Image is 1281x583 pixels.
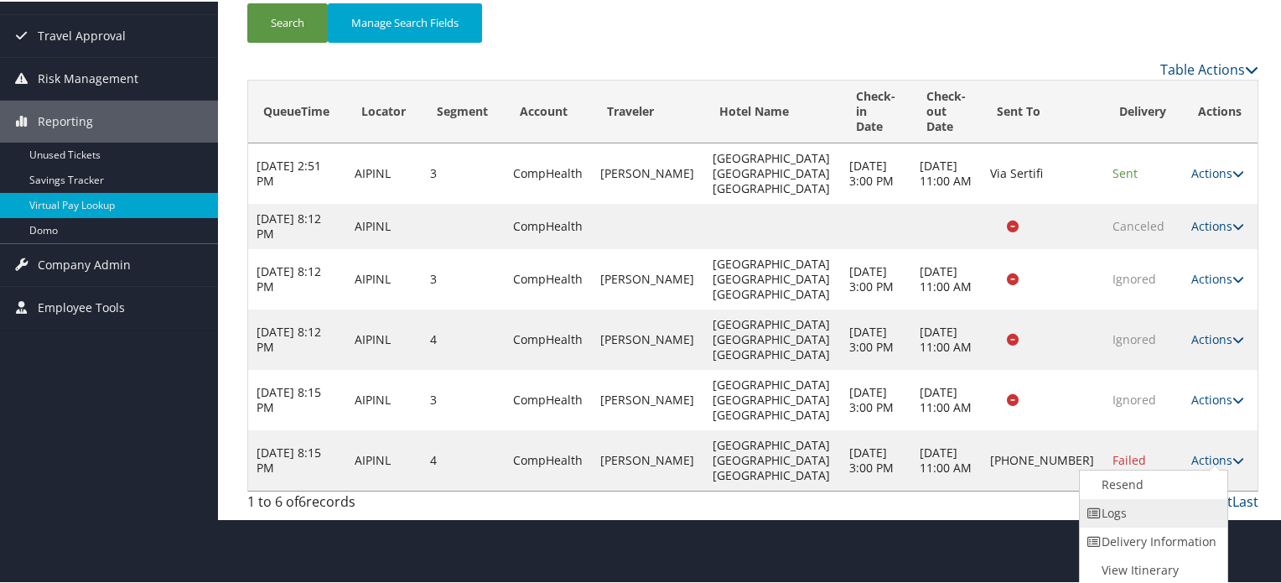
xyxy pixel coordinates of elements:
[1183,79,1258,142] th: Actions
[346,202,422,247] td: AIPINL
[982,79,1104,142] th: Sent To: activate to sort column ascending
[592,368,704,429] td: [PERSON_NAME]
[1160,59,1258,77] a: Table Actions
[704,247,840,308] td: [GEOGRAPHIC_DATA] [GEOGRAPHIC_DATA] [GEOGRAPHIC_DATA]
[248,142,346,202] td: [DATE] 2:51 PM
[1191,216,1244,232] a: Actions
[38,13,126,55] span: Travel Approval
[982,142,1104,202] td: Via Sertifi
[422,429,504,489] td: 4
[248,247,346,308] td: [DATE] 8:12 PM
[346,308,422,368] td: AIPINL
[505,202,593,247] td: CompHealth
[704,79,840,142] th: Hotel Name: activate to sort column ascending
[505,368,593,429] td: CompHealth
[704,429,840,489] td: [GEOGRAPHIC_DATA] [GEOGRAPHIC_DATA] [GEOGRAPHIC_DATA]
[911,79,982,142] th: Check-out Date: activate to sort column ascending
[38,56,138,98] span: Risk Management
[911,429,982,489] td: [DATE] 11:00 AM
[592,308,704,368] td: [PERSON_NAME]
[1232,491,1258,509] a: Last
[1191,164,1244,180] a: Actions
[1112,269,1156,285] span: Ignored
[247,490,481,518] div: 1 to 6 of records
[298,491,306,509] span: 6
[592,247,704,308] td: [PERSON_NAME]
[911,368,982,429] td: [DATE] 11:00 AM
[592,79,704,142] th: Traveler: activate to sort column ascending
[911,308,982,368] td: [DATE] 11:00 AM
[1112,450,1146,466] span: Failed
[248,429,346,489] td: [DATE] 8:15 PM
[1080,554,1223,583] a: View Itinerary
[248,202,346,247] td: [DATE] 8:12 PM
[592,429,704,489] td: [PERSON_NAME]
[982,429,1104,489] td: [PHONE_NUMBER]
[505,142,593,202] td: CompHealth
[841,79,911,142] th: Check-in Date: activate to sort column ascending
[1112,330,1156,346] span: Ignored
[1191,390,1244,406] a: Actions
[248,79,346,142] th: QueueTime: activate to sort column ascending
[38,242,131,284] span: Company Admin
[1112,216,1164,232] span: Canceled
[1112,164,1138,180] span: Sent
[841,142,911,202] td: [DATE] 3:00 PM
[328,2,482,41] button: Manage Search Fields
[1191,330,1244,346] a: Actions
[1104,79,1182,142] th: Delivery: activate to sort column ascending
[841,308,911,368] td: [DATE] 3:00 PM
[346,142,422,202] td: AIPINL
[505,429,593,489] td: CompHealth
[422,247,504,308] td: 3
[592,142,704,202] td: [PERSON_NAME]
[422,79,504,142] th: Segment: activate to sort column ascending
[911,247,982,308] td: [DATE] 11:00 AM
[704,308,840,368] td: [GEOGRAPHIC_DATA] [GEOGRAPHIC_DATA] [GEOGRAPHIC_DATA]
[422,368,504,429] td: 3
[422,142,504,202] td: 3
[346,368,422,429] td: AIPINL
[1112,390,1156,406] span: Ignored
[1080,497,1223,526] a: Logs
[841,368,911,429] td: [DATE] 3:00 PM
[704,142,840,202] td: [GEOGRAPHIC_DATA] [GEOGRAPHIC_DATA] [GEOGRAPHIC_DATA]
[841,247,911,308] td: [DATE] 3:00 PM
[346,429,422,489] td: AIPINL
[505,308,593,368] td: CompHealth
[911,142,982,202] td: [DATE] 11:00 AM
[1080,469,1223,497] a: Resend
[505,247,593,308] td: CompHealth
[247,2,328,41] button: Search
[346,247,422,308] td: AIPINL
[248,368,346,429] td: [DATE] 8:15 PM
[505,79,593,142] th: Account: activate to sort column ascending
[704,368,840,429] td: [GEOGRAPHIC_DATA] [GEOGRAPHIC_DATA] [GEOGRAPHIC_DATA]
[422,308,504,368] td: 4
[38,99,93,141] span: Reporting
[1191,450,1244,466] a: Actions
[841,429,911,489] td: [DATE] 3:00 PM
[1080,526,1223,554] a: Delivery Information
[346,79,422,142] th: Locator: activate to sort column ascending
[1191,269,1244,285] a: Actions
[248,308,346,368] td: [DATE] 8:12 PM
[38,285,125,327] span: Employee Tools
